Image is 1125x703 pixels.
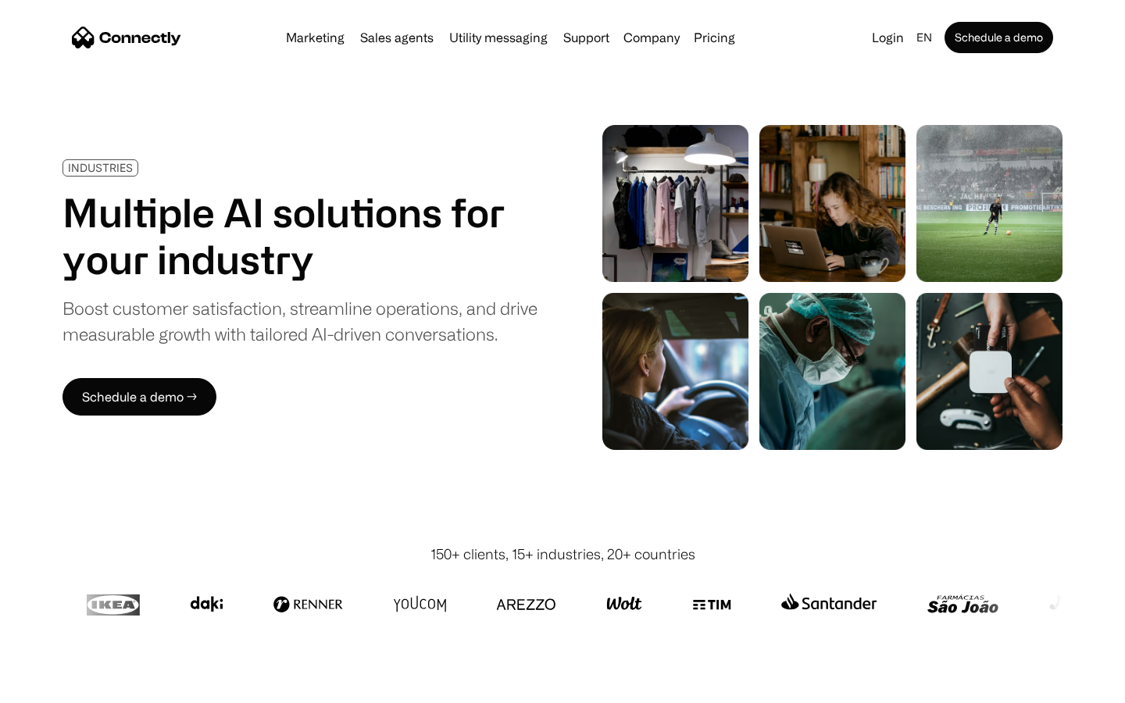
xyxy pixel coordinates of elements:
div: Company [623,27,680,48]
div: en [916,27,932,48]
div: Boost customer satisfaction, streamline operations, and drive measurable growth with tailored AI-... [62,295,537,347]
a: home [72,26,181,49]
a: Pricing [687,31,741,44]
a: Login [866,27,910,48]
aside: Language selected: English [16,674,94,698]
div: en [910,27,941,48]
a: Schedule a demo → [62,378,216,416]
div: INDUSTRIES [68,162,133,173]
a: Marketing [280,31,351,44]
div: 150+ clients, 15+ industries, 20+ countries [430,544,695,565]
ul: Language list [31,676,94,698]
div: Company [619,27,684,48]
a: Sales agents [354,31,440,44]
a: Support [557,31,616,44]
a: Utility messaging [443,31,554,44]
h1: Multiple AI solutions for your industry [62,189,537,283]
a: Schedule a demo [945,22,1053,53]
